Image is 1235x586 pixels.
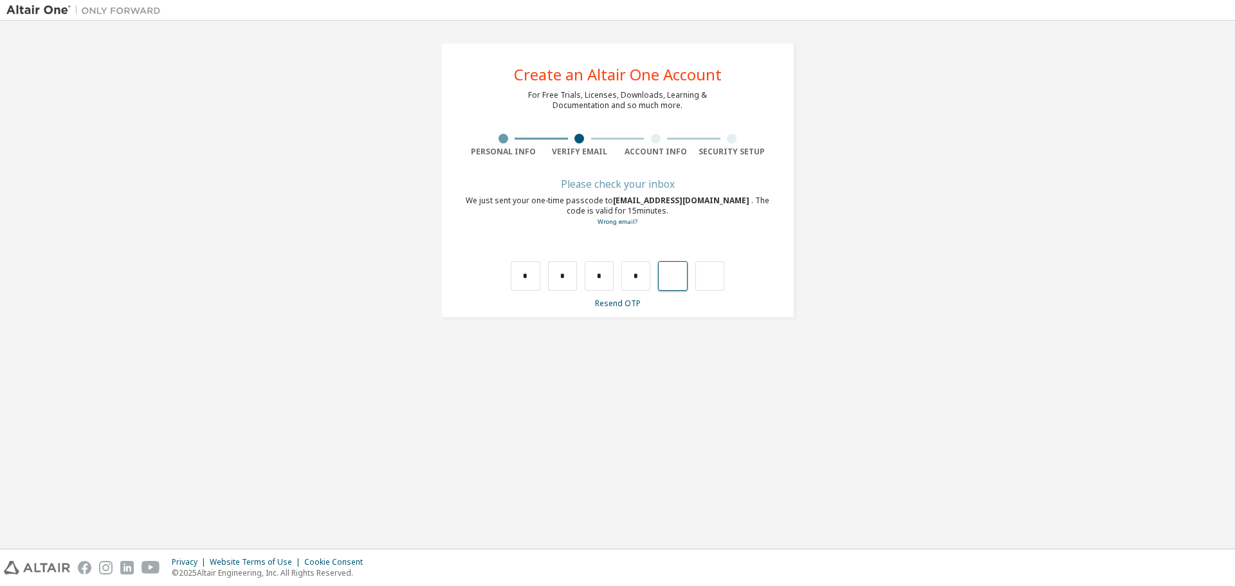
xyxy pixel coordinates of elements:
[4,561,70,574] img: altair_logo.svg
[6,4,167,17] img: Altair One
[78,561,91,574] img: facebook.svg
[613,195,751,206] span: [EMAIL_ADDRESS][DOMAIN_NAME]
[172,557,210,567] div: Privacy
[142,561,160,574] img: youtube.svg
[542,147,618,157] div: Verify Email
[617,147,694,157] div: Account Info
[694,147,771,157] div: Security Setup
[304,557,370,567] div: Cookie Consent
[595,298,641,309] a: Resend OTP
[210,557,304,567] div: Website Terms of Use
[465,196,770,227] div: We just sent your one-time passcode to . The code is valid for 15 minutes.
[465,180,770,188] div: Please check your inbox
[120,561,134,574] img: linkedin.svg
[598,217,637,226] a: Go back to the registration form
[514,67,722,82] div: Create an Altair One Account
[172,567,370,578] p: © 2025 Altair Engineering, Inc. All Rights Reserved.
[528,90,707,111] div: For Free Trials, Licenses, Downloads, Learning & Documentation and so much more.
[99,561,113,574] img: instagram.svg
[465,147,542,157] div: Personal Info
